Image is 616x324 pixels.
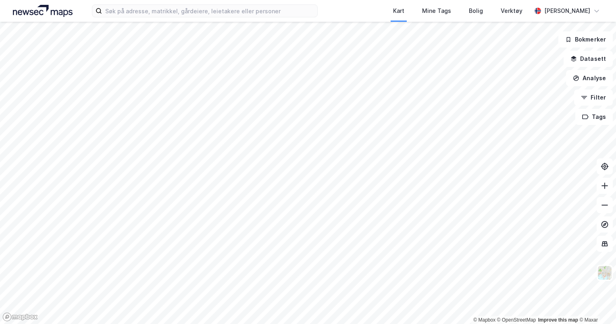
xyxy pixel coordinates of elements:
div: Kart [393,6,404,16]
button: Datasett [564,51,613,67]
a: Mapbox homepage [2,312,38,322]
button: Filter [574,89,613,106]
div: [PERSON_NAME] [544,6,590,16]
div: Mine Tags [422,6,451,16]
input: Søk på adresse, matrikkel, gårdeiere, leietakere eller personer [102,5,317,17]
button: Analyse [566,70,613,86]
img: Z [597,265,612,280]
a: OpenStreetMap [497,317,536,323]
div: Verktøy [501,6,522,16]
a: Improve this map [538,317,578,323]
div: Bolig [469,6,483,16]
a: Mapbox [473,317,495,323]
button: Tags [575,109,613,125]
iframe: Chat Widget [576,285,616,324]
button: Bokmerker [558,31,613,48]
img: logo.a4113a55bc3d86da70a041830d287a7e.svg [13,5,73,17]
